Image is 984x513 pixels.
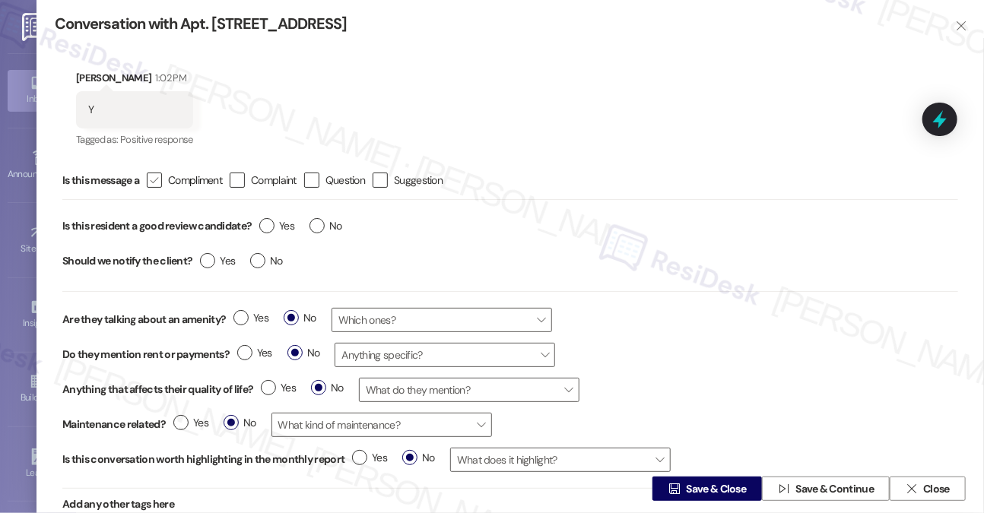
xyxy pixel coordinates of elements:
[62,382,253,397] label: Anything that affects their quality of life?
[62,416,166,432] label: Maintenance related?
[325,173,365,188] span: Question
[62,214,252,238] label: Is this resident a good review candidate?
[259,218,294,234] span: Yes
[120,133,193,146] span: Positive response
[332,308,552,332] span: Which ones?
[168,173,222,188] span: Compliment
[796,481,874,497] span: Save & Continue
[956,20,967,32] i: 
[359,378,579,402] span: What do they mention?
[76,70,193,91] div: [PERSON_NAME]
[778,483,789,495] i: 
[287,345,320,361] span: No
[652,477,762,501] button: Save & Close
[352,450,387,466] span: Yes
[76,128,193,150] div: Tagged as:
[687,481,747,497] span: Save & Close
[62,312,226,328] label: Are they talking about an amenity?
[309,218,342,234] span: No
[224,415,256,431] span: No
[668,483,680,495] i: 
[200,253,235,269] span: Yes
[149,173,159,188] i: 
[402,450,435,466] span: No
[261,380,296,396] span: Yes
[335,343,555,367] span: Anything specific?
[394,173,443,188] span: Suggestion
[152,70,186,86] div: 1:02 PM
[311,380,344,396] span: No
[251,173,297,188] span: Complaint
[62,249,192,273] label: Should we notify the client?
[450,448,671,472] span: What does it highlight?
[233,310,268,326] span: Yes
[762,477,890,501] button: Save & Continue
[250,253,283,269] span: No
[890,477,966,501] button: Close
[284,310,316,326] span: No
[55,14,931,34] div: Conversation with Apt. [STREET_ADDRESS]
[923,481,950,497] span: Close
[62,451,344,467] label: Is this conversation worth highlighting in the monthly report
[237,345,272,361] span: Yes
[62,347,230,363] label: Do they mention rent or payments?
[173,415,208,431] span: Yes
[271,413,492,437] span: What kind of maintenance?
[62,173,139,188] span: Is this message a
[88,102,94,118] div: Y
[906,483,917,495] i: 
